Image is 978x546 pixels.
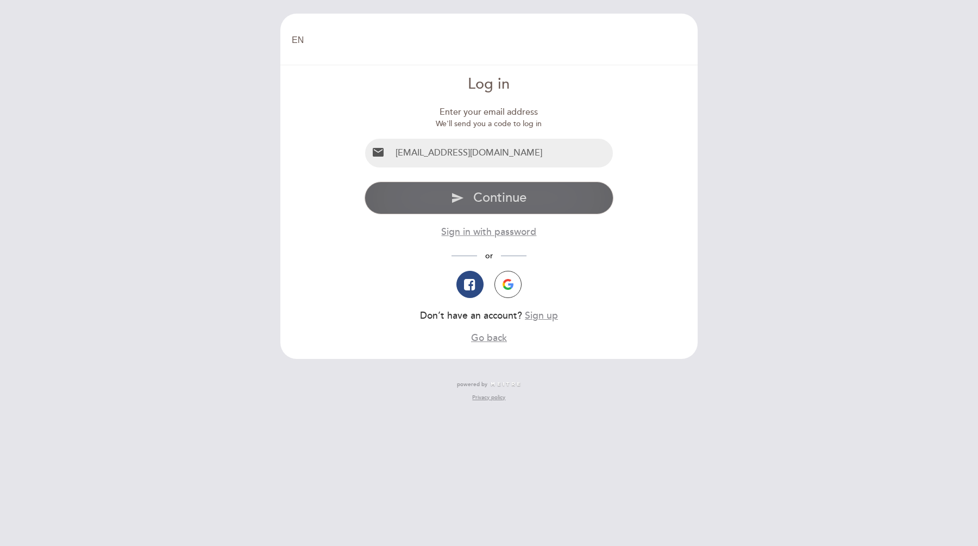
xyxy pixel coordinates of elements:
button: Sign up [525,309,558,322]
button: Sign in with password [441,225,536,239]
span: or [477,251,501,260]
img: icon-google.png [503,279,513,290]
span: Don’t have an account? [420,310,522,321]
i: email [372,146,385,159]
div: We'll send you a code to log in [365,119,614,129]
button: Go back [471,331,507,345]
span: Continue [473,190,526,206]
button: send Continue [365,182,614,214]
i: send [451,191,464,204]
a: Privacy policy [472,394,505,401]
input: Email [391,139,613,167]
div: Enter your email address [365,106,614,119]
span: powered by [457,381,487,388]
div: Log in [365,74,614,95]
a: powered by [457,381,521,388]
img: MEITRE [490,382,521,387]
